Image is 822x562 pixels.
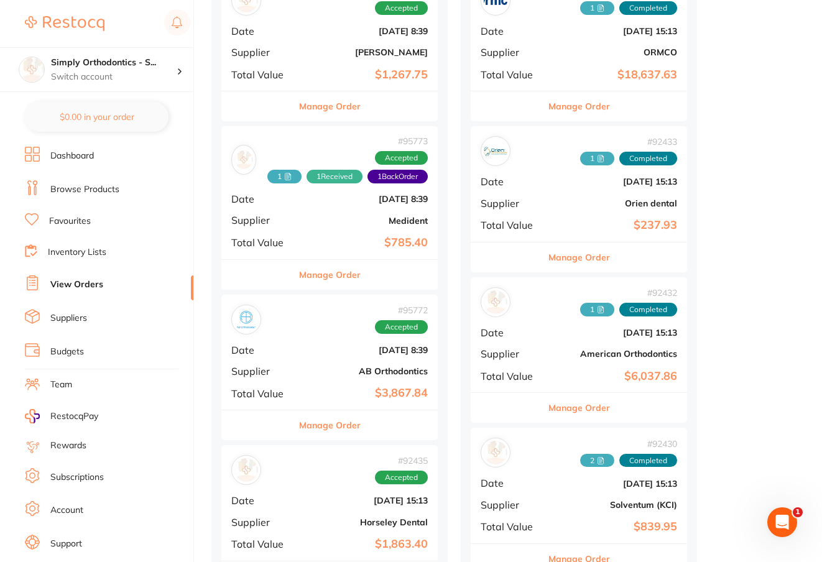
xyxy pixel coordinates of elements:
[50,312,87,325] a: Suppliers
[580,137,677,147] span: # 92433
[19,57,44,82] img: Simply Orthodontics - Sydenham
[481,47,543,58] span: Supplier
[619,1,677,15] span: Completed
[50,410,98,423] span: RestocqPay
[580,1,614,15] span: Received
[580,288,677,298] span: # 92432
[481,176,543,187] span: Date
[481,499,543,510] span: Supplier
[231,214,293,226] span: Supplier
[481,25,543,37] span: Date
[256,136,428,146] span: # 95773
[580,303,614,316] span: Received
[375,320,428,334] span: Accepted
[231,366,293,377] span: Supplier
[553,328,677,338] b: [DATE] 15:13
[767,507,797,537] iframe: Intercom live chat
[553,177,677,187] b: [DATE] 15:13
[303,538,428,551] b: $1,863.40
[484,290,507,314] img: American Orthodontics
[481,371,543,382] span: Total Value
[375,456,428,466] span: # 92435
[553,47,677,57] b: ORMCO
[481,327,543,338] span: Date
[231,495,293,506] span: Date
[553,219,677,232] b: $237.93
[25,9,104,38] a: Restocq Logo
[50,279,103,291] a: View Orders
[580,454,614,468] span: Received
[50,440,86,452] a: Rewards
[48,246,106,259] a: Inventory Lists
[481,477,543,489] span: Date
[303,26,428,36] b: [DATE] 8:39
[375,151,428,165] span: Accepted
[231,344,293,356] span: Date
[553,500,677,510] b: Solventum (KCI)
[51,57,177,69] h4: Simply Orthodontics - Sydenham
[793,507,803,517] span: 1
[231,193,293,205] span: Date
[50,150,94,162] a: Dashboard
[619,303,677,316] span: Completed
[234,308,258,331] img: AB Orthodontics
[548,393,610,423] button: Manage Order
[231,388,293,399] span: Total Value
[299,410,361,440] button: Manage Order
[481,521,543,532] span: Total Value
[553,370,677,383] b: $6,037.86
[299,91,361,121] button: Manage Order
[548,91,610,121] button: Manage Order
[303,345,428,355] b: [DATE] 8:39
[267,170,302,183] span: Received
[221,295,438,441] div: AB Orthodontics#95772AcceptedDate[DATE] 8:39SupplierAB OrthodonticsTotal Value$3,867.84Manage Order
[50,504,83,517] a: Account
[375,1,428,15] span: Accepted
[50,183,119,196] a: Browse Products
[25,409,40,423] img: RestocqPay
[553,198,677,208] b: Orien dental
[51,71,177,83] p: Switch account
[481,198,543,209] span: Supplier
[231,538,293,550] span: Total Value
[49,215,91,228] a: Favourites
[303,47,428,57] b: [PERSON_NAME]
[481,219,543,231] span: Total Value
[548,242,610,272] button: Manage Order
[553,349,677,359] b: American Orthodontics
[619,454,677,468] span: Completed
[25,409,98,423] a: RestocqPay
[231,237,293,248] span: Total Value
[299,260,361,290] button: Manage Order
[303,68,428,81] b: $1,267.75
[481,69,543,80] span: Total Value
[303,517,428,527] b: Horseley Dental
[481,348,543,359] span: Supplier
[25,102,169,132] button: $0.00 in your order
[234,150,253,169] img: Medident
[303,216,428,226] b: Medident
[484,139,507,163] img: Orien dental
[303,366,428,376] b: AB Orthodontics
[367,170,428,183] span: Back orders
[50,471,104,484] a: Subscriptions
[580,439,677,449] span: # 92430
[50,379,72,391] a: Team
[375,471,428,484] span: Accepted
[553,68,677,81] b: $18,637.63
[553,479,677,489] b: [DATE] 15:13
[553,26,677,36] b: [DATE] 15:13
[234,458,258,482] img: Horseley Dental
[303,495,428,505] b: [DATE] 15:13
[303,387,428,400] b: $3,867.84
[375,305,428,315] span: # 95772
[303,194,428,204] b: [DATE] 8:39
[303,236,428,249] b: $785.40
[50,538,82,550] a: Support
[25,16,104,31] img: Restocq Logo
[231,25,293,37] span: Date
[231,69,293,80] span: Total Value
[553,520,677,533] b: $839.95
[307,170,363,183] span: Received
[580,152,614,165] span: Received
